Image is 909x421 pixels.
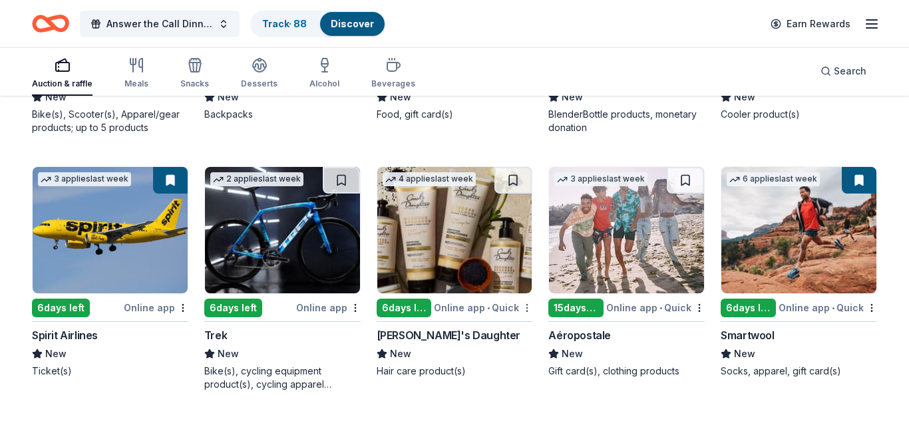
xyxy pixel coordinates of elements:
div: 3 applies last week [38,172,131,186]
button: Beverages [371,52,415,96]
div: Hair care product(s) [377,364,533,378]
button: Meals [124,52,148,96]
img: Image for Smartwool [721,167,876,293]
div: Smartwool [721,327,774,343]
div: 6 applies last week [727,172,820,186]
div: Gift card(s), clothing products [548,364,705,378]
div: Online app Quick [434,299,532,316]
div: 6 days left [377,299,432,317]
span: • [659,303,662,313]
a: Earn Rewards [763,12,858,36]
img: Image for Aéropostale [549,167,704,293]
div: Desserts [241,78,277,89]
div: 6 days left [721,299,776,317]
a: Home [32,8,69,39]
button: Alcohol [309,52,339,96]
a: Image for Smartwool6 applieslast week6days leftOnline app•QuickSmartwoolNewSocks, apparel, gift c... [721,166,877,378]
span: New [218,346,239,362]
span: Search [834,63,866,79]
div: Online app [124,299,188,316]
a: Image for Trek 2 applieslast week6days leftOnline appTrekNewBike(s), cycling equipment product(s)... [204,166,361,391]
span: New [45,346,67,362]
button: Track· 88Discover [250,11,386,37]
button: Desserts [241,52,277,96]
a: Image for Carol's Daughter4 applieslast week6days leftOnline app•Quick[PERSON_NAME]'s DaughterNew... [377,166,533,378]
a: Track· 88 [262,18,307,29]
a: Image for Spirit Airlines3 applieslast week6days leftOnline appSpirit AirlinesNewTicket(s) [32,166,188,378]
a: Image for Aéropostale3 applieslast week15days leftOnline app•QuickAéropostaleNewGift card(s), clo... [548,166,705,378]
div: 4 applies last week [383,172,476,186]
div: 6 days left [32,299,90,317]
button: Auction & raffle [32,52,92,96]
div: Aéropostale [548,327,611,343]
span: New [562,89,583,105]
span: New [218,89,239,105]
img: Image for Carol's Daughter [377,167,532,293]
div: Ticket(s) [32,364,188,378]
div: [PERSON_NAME]'s Daughter [377,327,520,343]
div: Snacks [180,78,209,89]
span: New [734,89,755,105]
div: Alcohol [309,78,339,89]
div: Socks, apparel, gift card(s) [721,364,877,378]
div: Auction & raffle [32,78,92,89]
div: Meals [124,78,148,89]
button: Search [810,58,877,84]
span: New [390,346,411,362]
div: 3 applies last week [554,172,647,186]
span: New [734,346,755,362]
button: Answer the Call Dinner and Auction [80,11,240,37]
div: 6 days left [204,299,262,317]
span: • [832,303,834,313]
div: Bike(s), cycling equipment product(s), cycling apparel product(s) [204,364,361,391]
div: Food, gift card(s) [377,108,533,121]
div: Online app Quick [606,299,705,316]
a: Discover [331,18,374,29]
div: Cooler product(s) [721,108,877,121]
div: 15 days left [548,299,604,317]
span: New [562,346,583,362]
div: Bike(s), Scooter(s), Apparel/gear products; up to 5 products [32,108,188,134]
span: New [390,89,411,105]
img: Image for Trek [205,167,360,293]
span: New [45,89,67,105]
div: Spirit Airlines [32,327,98,343]
div: Backpacks [204,108,361,121]
div: Trek [204,327,227,343]
div: Online app Quick [779,299,877,316]
span: Answer the Call Dinner and Auction [106,16,213,32]
div: Online app [296,299,361,316]
img: Image for Spirit Airlines [33,167,188,293]
div: 2 applies last week [210,172,303,186]
div: BlenderBottle products, monetary donation [548,108,705,134]
span: • [487,303,490,313]
div: Beverages [371,78,415,89]
button: Snacks [180,52,209,96]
